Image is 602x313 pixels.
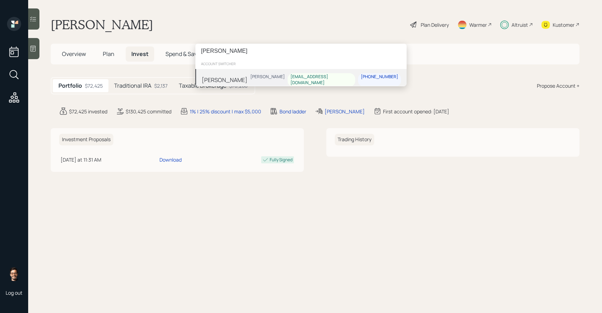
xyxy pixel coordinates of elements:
div: [PHONE_NUMBER] [361,74,398,80]
div: [PERSON_NAME] [202,76,247,84]
div: account switcher [195,58,407,69]
div: [EMAIL_ADDRESS][DOMAIN_NAME] [290,74,352,86]
input: Type a command or search… [195,44,407,58]
div: [PERSON_NAME] [250,74,285,80]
